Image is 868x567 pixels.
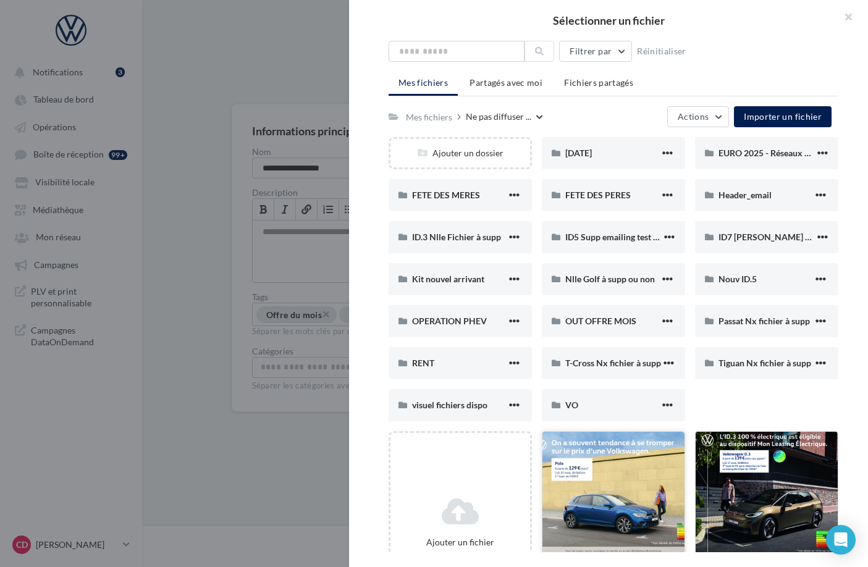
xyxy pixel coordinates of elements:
span: [DATE] [565,148,592,158]
button: Importer un fichier [734,106,832,127]
span: VO [565,400,578,410]
span: Fichiers partagés [564,77,633,88]
div: Open Intercom Messenger [826,525,856,555]
span: ID5 Supp emailing test drive [565,232,673,242]
div: Ajouter un fichier [395,536,525,548]
span: Nouv ID.5 [718,274,757,284]
span: Header_email [718,190,772,200]
button: Réinitialiser [632,44,691,59]
span: OUT OFFRE MOIS [565,316,636,326]
span: T-Cross Nx fichier à supp [565,358,661,368]
span: Importer un fichier [744,111,822,122]
span: Tiguan Nx fichier à supp [718,358,811,368]
button: Actions [667,106,729,127]
h2: Sélectionner un fichier [369,15,848,26]
span: RENT [412,358,434,368]
div: Mes fichiers [406,111,452,124]
span: Passat Nx fichier à supp [718,316,810,326]
span: Partagés avec moi [470,77,542,88]
span: Kit nouvel arrivant [412,274,484,284]
span: ID7 [PERSON_NAME] à supp [718,232,830,242]
span: ID.3 Nlle Fichier à supp [412,232,501,242]
div: Ajouter un dossier [390,147,530,159]
button: Filtrer par [559,41,632,62]
span: Nlle Golf à supp ou non [565,274,655,284]
span: visuel fichiers dispo [412,400,487,410]
span: Actions [678,111,709,122]
span: FETE DES PERES [565,190,631,200]
span: OPERATION PHEV [412,316,487,326]
span: EURO 2025 - Réseaux Sociaux [718,148,835,158]
span: FETE DES MERES [412,190,480,200]
span: Ne pas diffuser ... [466,111,531,123]
span: Mes fichiers [398,77,448,88]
